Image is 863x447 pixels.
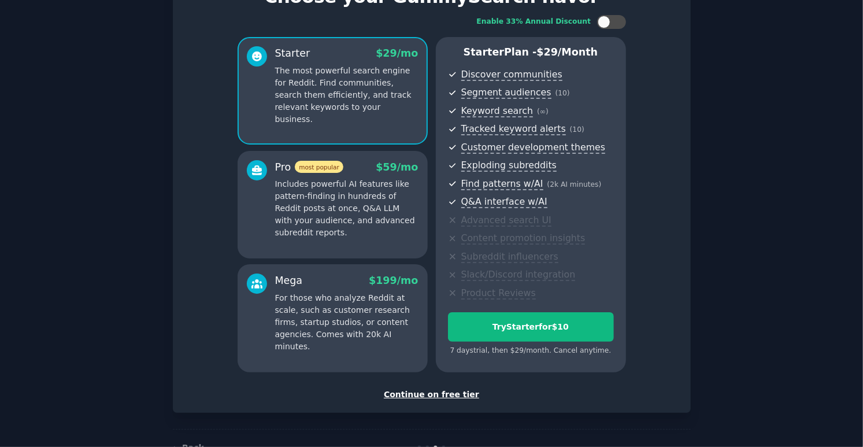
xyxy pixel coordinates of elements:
span: Exploding subreddits [461,160,557,172]
span: ( 10 ) [570,125,584,134]
span: Segment audiences [461,87,551,99]
div: Mega [275,274,303,288]
div: Enable 33% Annual Discount [477,17,591,27]
span: Discover communities [461,69,562,81]
p: For those who analyze Reddit at scale, such as customer research firms, startup studios, or conte... [275,292,418,353]
span: Subreddit influencers [461,251,558,263]
div: Starter [275,46,310,61]
span: Content promotion insights [461,232,586,245]
p: The most powerful search engine for Reddit. Find communities, search them efficiently, and track ... [275,65,418,125]
span: most popular [295,161,343,173]
span: $ 59 /mo [376,161,418,173]
span: Find patterns w/AI [461,178,543,190]
span: ( ∞ ) [537,108,549,116]
div: Continue on free tier [185,389,679,401]
span: Q&A interface w/AI [461,196,547,208]
span: Tracked keyword alerts [461,123,566,135]
p: Starter Plan - [448,45,614,60]
button: TryStarterfor$10 [448,312,614,342]
span: Slack/Discord integration [461,269,576,281]
span: ( 10 ) [555,89,570,97]
span: $ 29 /mo [376,47,418,59]
span: $ 29 /month [537,46,598,58]
span: Keyword search [461,105,534,117]
span: $ 199 /mo [369,275,418,286]
span: Advanced search UI [461,215,551,227]
span: Product Reviews [461,287,536,300]
div: Try Starter for $10 [449,321,613,333]
div: 7 days trial, then $ 29 /month . Cancel anytime. [448,346,614,356]
div: Pro [275,160,343,175]
p: Includes powerful AI features like pattern-finding in hundreds of Reddit posts at once, Q&A LLM w... [275,178,418,239]
span: ( 2k AI minutes ) [547,180,602,189]
span: Customer development themes [461,142,606,154]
